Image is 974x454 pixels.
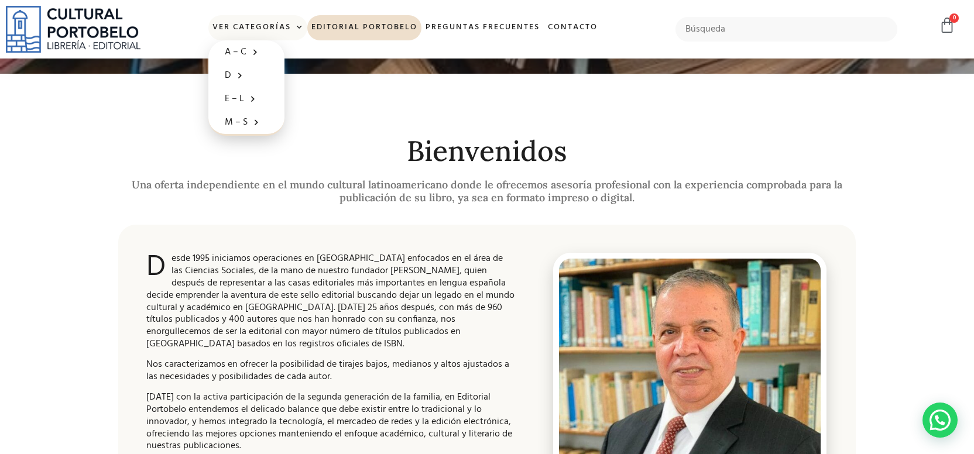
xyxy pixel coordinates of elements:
a: Ver Categorías [208,15,307,40]
span: D [146,253,166,282]
a: A – C [208,40,284,64]
a: M – S [208,111,284,134]
a: Preguntas frecuentes [421,15,544,40]
div: Contactar por WhatsApp [922,403,958,438]
a: Contacto [544,15,602,40]
p: [DATE] con la activa participación de la segunda generación de la familia, en Editorial Portobelo... [146,391,516,452]
p: Nos caracterizamos en ofrecer la posibilidad de tirajes bajos, medianos y altos ajustados a las n... [146,359,516,383]
a: Editorial Portobelo [307,15,421,40]
h2: Bienvenidos [118,136,856,167]
p: esde 1995 iniciamos operaciones en [GEOGRAPHIC_DATA] enfocados en el área de las Ciencias Sociale... [146,253,516,350]
ul: Ver Categorías [208,40,284,136]
a: 0 [939,17,955,34]
span: 0 [949,13,959,23]
a: E – L [208,87,284,111]
input: Búsqueda [675,17,897,42]
a: D [208,64,284,87]
h2: Una oferta independiente en el mundo cultural latinoamericano donde le ofrecemos asesoría profesi... [118,178,856,204]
